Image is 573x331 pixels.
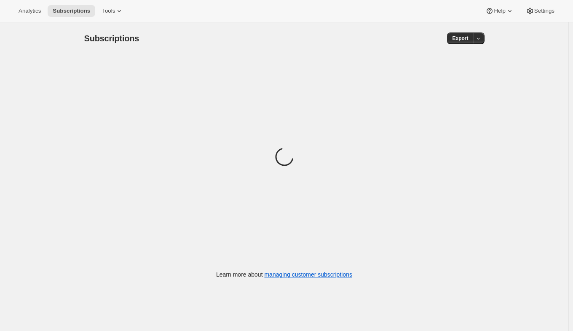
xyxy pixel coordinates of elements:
[494,8,505,14] span: Help
[97,5,129,17] button: Tools
[53,8,90,14] span: Subscriptions
[216,270,352,279] p: Learn more about
[19,8,41,14] span: Analytics
[447,32,473,44] button: Export
[48,5,95,17] button: Subscriptions
[13,5,46,17] button: Analytics
[480,5,519,17] button: Help
[102,8,115,14] span: Tools
[84,34,139,43] span: Subscriptions
[264,271,352,278] a: managing customer subscriptions
[452,35,468,42] span: Export
[534,8,554,14] span: Settings
[521,5,560,17] button: Settings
